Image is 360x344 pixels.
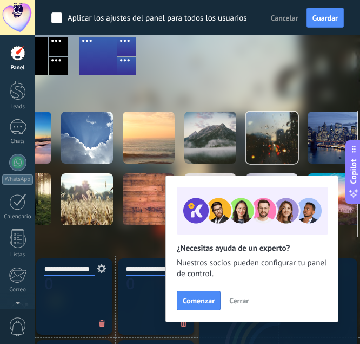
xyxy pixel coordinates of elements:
[2,251,34,258] div: Listas
[2,287,34,294] div: Correo
[2,138,34,145] div: Chats
[229,297,249,304] span: Cerrar
[312,14,338,22] span: Guardar
[271,13,298,23] span: Cancelar
[306,8,344,28] button: Guardar
[2,103,34,111] div: Leads
[224,293,254,309] button: Cerrar
[183,297,215,304] span: Comenzar
[68,13,247,24] div: Aplicar los ajustes del panel para todos los usuarios
[177,243,327,254] h2: ¿Necesitas ayuda de un experto?
[177,291,221,310] button: Comenzar
[2,64,34,72] div: Panel
[266,10,303,26] button: Cancelar
[348,159,359,184] span: Copilot
[2,213,34,220] div: Calendario
[2,174,33,185] div: WhatsApp
[177,258,327,280] span: Nuestros socios pueden configurar tu panel de control.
